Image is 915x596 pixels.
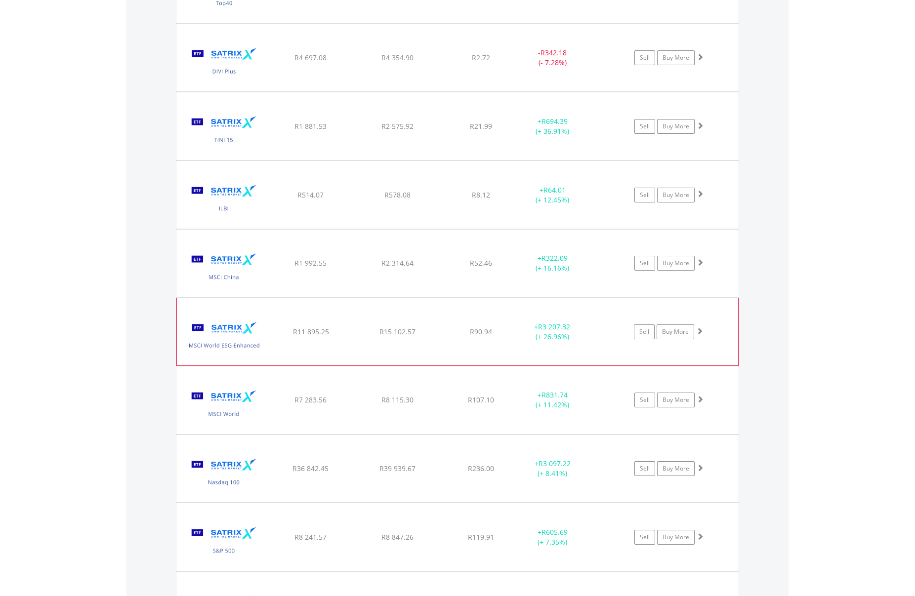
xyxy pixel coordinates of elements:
span: R4 697.08 [294,53,327,62]
img: EQU.ZA.STXNDQ.png [181,447,266,500]
span: R64.01 [543,185,566,195]
span: R90.94 [470,327,492,336]
span: R107.10 [468,395,494,404]
img: EQU.ZA.STX500.png [181,516,266,568]
a: Sell [634,530,655,545]
span: R8.12 [472,190,490,199]
span: R322.09 [541,253,568,263]
img: EQU.ZA.STXILB.png [181,173,266,226]
span: R1 881.53 [294,121,327,131]
span: R15 102.57 [379,327,416,336]
span: R8 115.30 [381,395,414,404]
span: R7 283.56 [294,395,327,404]
div: + (+ 36.91%) [515,117,590,136]
span: R514.07 [297,190,324,199]
span: R52.46 [470,258,492,268]
a: Buy More [657,530,695,545]
div: + (+ 12.45%) [515,185,590,205]
img: EQU.ZA.STXFIN.png [181,105,266,158]
a: Sell [634,50,655,65]
a: Buy More [657,393,695,407]
span: R119.91 [468,532,494,542]
span: R605.69 [541,527,568,537]
a: Sell [634,324,655,339]
div: + (+ 7.35%) [515,527,590,547]
img: EQU.ZA.STXWDM.png [181,379,266,432]
div: - (- 7.28%) [515,48,590,68]
span: R36 842.45 [292,464,329,473]
a: Buy More [657,50,695,65]
span: R3 207.32 [538,322,570,331]
div: + (+ 11.42%) [515,390,590,410]
span: R8 847.26 [381,532,414,542]
img: EQU.ZA.STXDIV.png [181,37,266,89]
a: Buy More [657,119,695,134]
div: + (+ 8.41%) [515,459,590,478]
img: EQU.ZA.STXCHN.png [181,242,266,295]
span: R21.99 [470,121,492,131]
span: R2.72 [472,53,490,62]
span: R578.08 [384,190,411,199]
a: Sell [634,119,655,134]
span: R1 992.55 [294,258,327,268]
span: R8 241.57 [294,532,327,542]
span: R236.00 [468,464,494,473]
span: R39 939.67 [379,464,416,473]
img: EQU.ZA.STXESG.png [182,311,267,363]
span: R3 097.22 [539,459,571,468]
a: Sell [634,393,655,407]
a: Sell [634,256,655,271]
span: R11 895.25 [293,327,329,336]
a: Buy More [657,188,695,202]
span: R2 314.64 [381,258,414,268]
div: + (+ 26.96%) [515,322,589,342]
a: Buy More [657,256,695,271]
span: R831.74 [541,390,568,399]
div: + (+ 16.16%) [515,253,590,273]
span: R342.18 [541,48,567,57]
span: R2 575.92 [381,121,414,131]
a: Buy More [657,461,695,476]
a: Buy More [657,324,694,339]
a: Sell [634,188,655,202]
span: R694.39 [541,117,568,126]
a: Sell [634,461,655,476]
span: R4 354.90 [381,53,414,62]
